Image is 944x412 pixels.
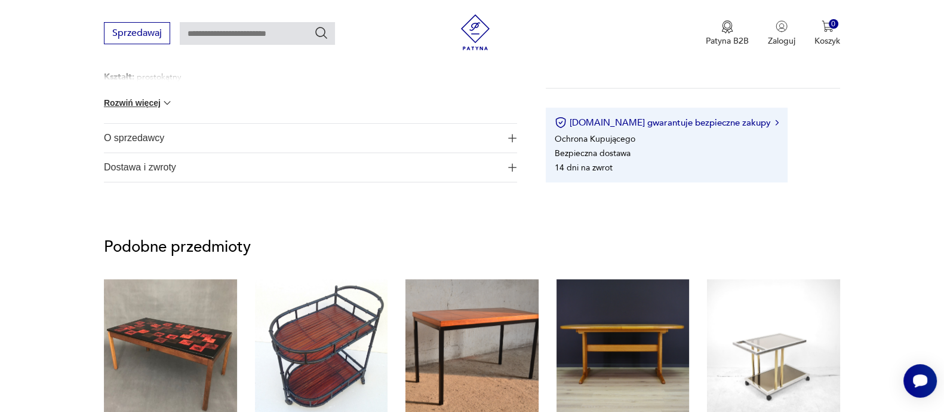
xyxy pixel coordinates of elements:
[829,19,839,29] div: 0
[814,20,840,47] button: 0Koszyk
[457,14,493,50] img: Patyna - sklep z meblami i dekoracjami vintage
[104,124,517,152] button: Ikona plusaO sprzedawcy
[104,124,500,152] span: O sprzedawcy
[508,134,516,142] img: Ikona plusa
[104,22,170,44] button: Sprzedawaj
[768,35,795,47] p: Zaloguj
[706,20,749,47] a: Ikona medaluPatyna B2B
[768,20,795,47] button: Zaloguj
[555,148,631,159] li: Bezpieczna dostawa
[706,35,749,47] p: Patyna B2B
[555,162,613,173] li: 14 dni na zwrot
[104,30,170,38] a: Sprzedawaj
[822,20,834,32] img: Ikona koszyka
[104,70,265,85] p: prostokątny
[721,20,733,33] img: Ikona medalu
[104,153,500,182] span: Dostawa i zwroty
[104,71,134,83] b: Kształt :
[314,26,328,40] button: Szukaj
[706,20,749,47] button: Patyna B2B
[776,20,788,32] img: Ikonka użytkownika
[775,120,779,126] img: Ikona strzałki w prawo
[104,153,517,182] button: Ikona plusaDostawa i zwroty
[161,97,173,109] img: chevron down
[555,133,635,145] li: Ochrona Kupującego
[104,97,173,109] button: Rozwiń więcej
[555,117,779,129] button: [DOMAIN_NAME] gwarantuje bezpieczne zakupy
[104,240,840,254] p: Podobne przedmioty
[555,117,567,129] img: Ikona certyfikatu
[903,364,937,398] iframe: Smartsupp widget button
[508,163,516,172] img: Ikona plusa
[814,35,840,47] p: Koszyk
